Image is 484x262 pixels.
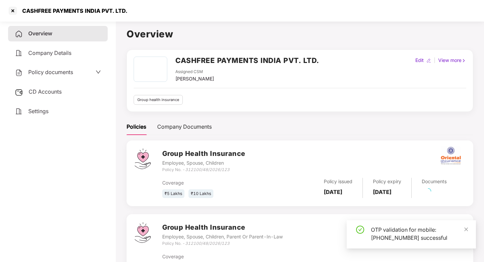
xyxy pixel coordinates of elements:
span: Company Details [28,50,71,56]
span: check-circle [356,226,364,234]
span: Settings [28,108,48,114]
span: Overview [28,30,52,37]
div: Coverage [162,179,263,187]
div: Employee, Spouse, Children [162,159,245,167]
div: Company Documents [157,123,212,131]
i: 312100/48/2026/123 [185,241,230,246]
img: svg+xml;base64,PHN2ZyB4bWxucz0iaHR0cDovL3d3dy53My5vcmcvMjAwMC9zdmciIHdpZHRoPSI0Ny43MTQiIGhlaWdodD... [135,149,151,169]
span: down [96,69,101,75]
div: Policy issued [324,178,352,185]
div: Coverage [162,253,263,260]
img: oi.png [439,218,462,241]
div: Policy No. - [162,240,283,247]
div: | [433,57,437,64]
div: Documents [422,178,447,185]
div: Group health insurance [134,95,183,105]
span: CD Accounts [29,88,62,95]
img: rightIcon [461,58,466,63]
div: Policy expiry [373,178,401,185]
div: ₹5 Lakhs [162,189,184,198]
img: svg+xml;base64,PHN2ZyB4bWxucz0iaHR0cDovL3d3dy53My5vcmcvMjAwMC9zdmciIHdpZHRoPSIyNCIgaGVpZ2h0PSIyNC... [15,30,23,38]
b: [DATE] [324,189,342,195]
div: View more [437,57,468,64]
span: loading [425,188,431,194]
div: Employee, Spouse, Children, Parent Or Parent-In-Law [162,233,283,240]
h3: Group Health Insurance [162,149,245,159]
h3: Group Health Insurance [162,222,283,233]
div: [PERSON_NAME] [175,75,214,83]
div: Policies [127,123,146,131]
img: svg+xml;base64,PHN2ZyB4bWxucz0iaHR0cDovL3d3dy53My5vcmcvMjAwMC9zdmciIHdpZHRoPSIyNCIgaGVpZ2h0PSIyNC... [15,107,23,116]
img: oi.png [439,144,462,167]
div: ₹10 Lakhs [188,189,213,198]
div: OTP validation for mobile: [PHONE_NUMBER] successful [371,226,468,242]
div: CASHFREE PAYMENTS INDIA PVT. LTD. [18,7,128,14]
div: Policy No. - [162,167,245,173]
img: editIcon [426,58,431,63]
div: Assigned CSM [175,69,214,75]
h2: CASHFREE PAYMENTS INDIA PVT. LTD. [175,55,319,66]
span: close [464,227,469,232]
img: svg+xml;base64,PHN2ZyB4bWxucz0iaHR0cDovL3d3dy53My5vcmcvMjAwMC9zdmciIHdpZHRoPSI0Ny43MTQiIGhlaWdodD... [135,222,151,243]
img: svg+xml;base64,PHN2ZyB4bWxucz0iaHR0cDovL3d3dy53My5vcmcvMjAwMC9zdmciIHdpZHRoPSIyNCIgaGVpZ2h0PSIyNC... [15,69,23,77]
img: svg+xml;base64,PHN2ZyB3aWR0aD0iMjUiIGhlaWdodD0iMjQiIHZpZXdCb3g9IjAgMCAyNSAyNCIgZmlsbD0ibm9uZSIgeG... [15,88,23,96]
img: svg+xml;base64,PHN2ZyB4bWxucz0iaHR0cDovL3d3dy53My5vcmcvMjAwMC9zdmciIHdpZHRoPSIyNCIgaGVpZ2h0PSIyNC... [15,49,23,57]
div: Edit [414,57,425,64]
i: 312100/48/2026/123 [185,167,230,172]
b: [DATE] [373,189,391,195]
h1: Overview [127,27,473,41]
span: Policy documents [28,69,73,75]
